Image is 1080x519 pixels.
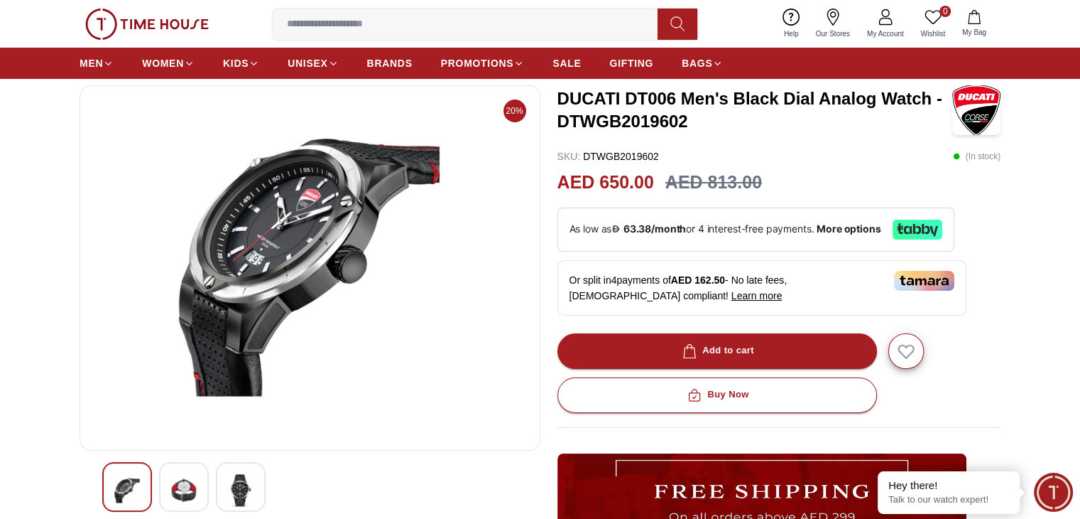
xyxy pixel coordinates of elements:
[552,50,581,76] a: SALE
[953,149,1000,164] p: ( In stock )
[682,56,712,70] span: BAGS
[609,50,653,76] a: GIFTING
[1034,473,1073,512] div: Chat Widget
[557,151,581,162] span: SKU :
[503,100,526,122] span: 20%
[228,474,253,507] img: DUCATI DT006 Men's Black Dial Analog Watch - DTWGB2019602
[671,274,725,286] span: AED 162.50
[557,87,952,133] h3: DUCATI DT006 Men's Black Dial Analog Watch - DTWGB2019602
[775,6,807,42] a: Help
[288,50,338,76] a: UNISEX
[223,56,249,70] span: KIDS
[80,50,114,76] a: MEN
[288,56,327,70] span: UNISEX
[778,28,804,39] span: Help
[114,474,140,507] img: DUCATI DT006 Men's Black Dial Analog Watch - DTWGB2019602
[861,28,910,39] span: My Account
[171,474,197,507] img: DUCATI DT006 Men's Black Dial Analog Watch - DTWGB2019602
[954,7,995,41] button: My Bag
[731,290,782,301] span: Learn more
[552,56,581,70] span: SALE
[223,50,259,76] a: KIDS
[888,494,1009,506] p: Talk to our watch expert!
[915,28,951,39] span: Wishlist
[682,50,723,76] a: BAGS
[557,333,877,369] button: Add to cart
[80,56,103,70] span: MEN
[680,343,754,359] div: Add to cart
[441,50,525,76] a: PROMOTIONS
[810,28,856,39] span: Our Stores
[92,97,528,439] img: DUCATI DT006 Men's Black Dial Analog Watch - DTWGB2019602
[557,260,966,316] div: Or split in 4 payments of - No late fees, [DEMOGRAPHIC_DATA] compliant!
[557,169,654,196] h2: AED 650.00
[665,169,762,196] h3: AED 813.00
[441,56,514,70] span: PROMOTIONS
[888,478,1009,493] div: Hey there!
[684,387,748,403] div: Buy Now
[367,56,413,70] span: BRANDS
[557,149,659,164] p: DTWGB2019602
[142,56,184,70] span: WOMEN
[367,50,413,76] a: BRANDS
[807,6,858,42] a: Our Stores
[952,85,1000,135] img: DUCATI DT006 Men's Black Dial Analog Watch - DTWGB2019602
[894,271,954,291] img: Tamara
[609,56,653,70] span: GIFTING
[142,50,195,76] a: WOMEN
[557,378,877,413] button: Buy Now
[956,27,992,38] span: My Bag
[939,6,951,17] span: 0
[912,6,954,42] a: 0Wishlist
[85,9,209,40] img: ...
